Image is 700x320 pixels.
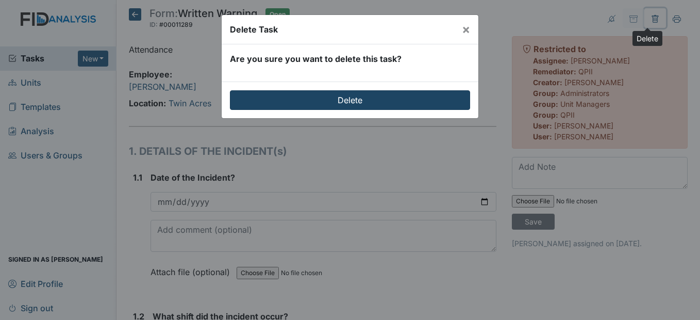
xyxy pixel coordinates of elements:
input: Delete [230,90,470,110]
button: Close [454,15,478,44]
span: × [462,22,470,37]
div: Delete Task [230,23,278,36]
strong: Are you sure you want to delete this task? [230,54,402,64]
div: Delete [632,31,662,46]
